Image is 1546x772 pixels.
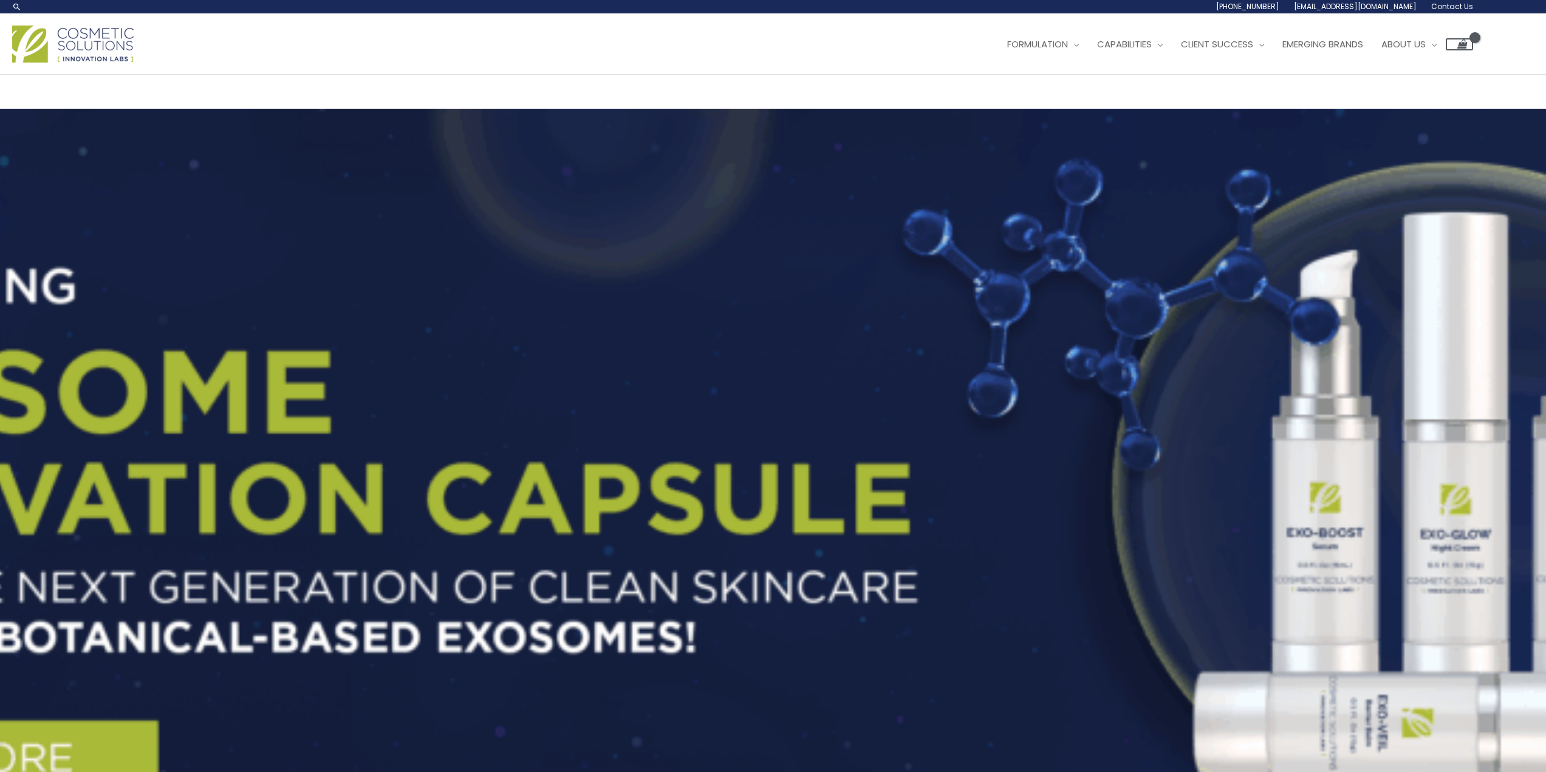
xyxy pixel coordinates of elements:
[1372,26,1446,63] a: About Us
[989,26,1473,63] nav: Site Navigation
[1216,1,1279,12] span: [PHONE_NUMBER]
[1007,38,1068,50] span: Formulation
[1381,38,1426,50] span: About Us
[1172,26,1273,63] a: Client Success
[1446,38,1473,50] a: View Shopping Cart, empty
[1181,38,1253,50] span: Client Success
[1282,38,1363,50] span: Emerging Brands
[998,26,1088,63] a: Formulation
[1097,38,1152,50] span: Capabilities
[12,26,134,63] img: Cosmetic Solutions Logo
[1431,1,1473,12] span: Contact Us
[12,2,22,12] a: Search icon link
[1273,26,1372,63] a: Emerging Brands
[1088,26,1172,63] a: Capabilities
[1294,1,1417,12] span: [EMAIL_ADDRESS][DOMAIN_NAME]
